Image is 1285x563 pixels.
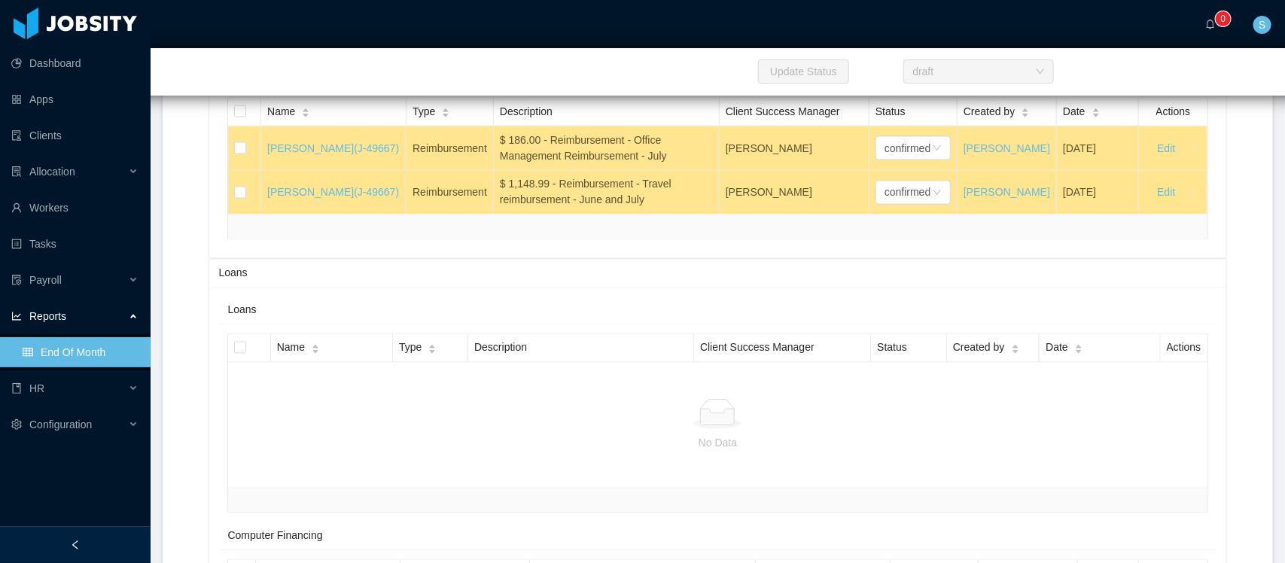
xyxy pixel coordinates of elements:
[11,120,139,151] a: icon: auditClients
[964,142,1050,154] a: [PERSON_NAME]
[1092,106,1101,117] div: Sort
[23,337,139,367] a: icon: tableEnd Of Month
[964,187,1050,199] a: [PERSON_NAME]
[301,106,310,117] div: Sort
[1156,104,1191,120] span: Actions
[964,104,1015,120] span: Created by
[1216,11,1231,26] sup: 0
[442,106,450,111] i: icon: caret-up
[1074,342,1083,347] i: icon: caret-up
[1074,342,1083,353] div: Sort
[227,522,1207,550] div: Computer Financing
[1259,16,1265,34] span: S
[933,188,942,199] i: icon: down
[1046,340,1068,356] span: Date
[29,310,66,322] span: Reports
[474,340,527,356] span: Description
[1092,112,1100,117] i: icon: caret-down
[267,104,295,120] span: Name
[227,297,1207,324] div: Loans
[441,106,450,117] div: Sort
[29,166,75,178] span: Allocation
[428,342,437,353] div: Sort
[933,144,942,154] i: icon: down
[875,104,906,120] span: Status
[1022,112,1030,117] i: icon: caret-down
[312,348,320,353] i: icon: caret-down
[1011,348,1019,353] i: icon: caret-down
[311,342,320,353] div: Sort
[758,59,849,84] button: Update Status
[399,340,422,356] span: Type
[1145,136,1187,160] button: Edit
[11,229,139,259] a: icon: profileTasks
[302,112,310,117] i: icon: caret-down
[11,419,22,430] i: icon: setting
[413,104,435,120] span: Type
[29,274,62,286] span: Payroll
[11,311,22,321] i: icon: line-chart
[700,340,815,356] span: Client Success Manager
[1021,106,1030,117] div: Sort
[428,348,437,353] i: icon: caret-down
[407,126,494,171] td: Reimbursement
[1167,340,1201,356] span: Actions
[500,132,713,164] div: $ 186.00 - Reimbursement - Office Management Reimbursement - July
[726,142,812,154] span: [PERSON_NAME]
[1063,104,1086,120] span: Date
[240,435,1195,452] p: No Data
[302,106,310,111] i: icon: caret-up
[1074,348,1083,353] i: icon: caret-down
[1057,126,1139,171] td: [DATE]
[1022,106,1030,111] i: icon: caret-up
[29,382,44,394] span: HR
[267,142,399,154] a: [PERSON_NAME](J-49667)
[1057,171,1139,215] td: [DATE]
[885,137,930,160] div: confirmed
[11,84,139,114] a: icon: appstoreApps
[1011,342,1020,353] div: Sort
[267,187,399,199] a: [PERSON_NAME](J-49667)
[11,275,22,285] i: icon: file-protect
[428,342,437,347] i: icon: caret-up
[912,60,933,83] div: draft
[726,104,840,120] span: Client Success Manager
[500,177,713,208] div: $ 1,148.99 - Reimbursement - Travel reimbursement - June and July
[11,166,22,177] i: icon: solution
[442,112,450,117] i: icon: caret-down
[218,260,1216,288] div: Loans
[726,187,812,199] span: [PERSON_NAME]
[877,340,907,356] span: Status
[277,340,305,356] span: Name
[1145,181,1187,205] button: Edit
[312,342,320,347] i: icon: caret-up
[407,171,494,215] td: Reimbursement
[11,383,22,394] i: icon: book
[1036,67,1045,78] i: icon: down
[953,340,1004,356] span: Created by
[11,193,139,223] a: icon: userWorkers
[1205,19,1216,29] i: icon: bell
[11,48,139,78] a: icon: pie-chartDashboard
[1011,342,1019,347] i: icon: caret-up
[29,418,92,431] span: Configuration
[885,181,930,204] div: confirmed
[1092,106,1100,111] i: icon: caret-up
[500,104,553,120] span: Description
